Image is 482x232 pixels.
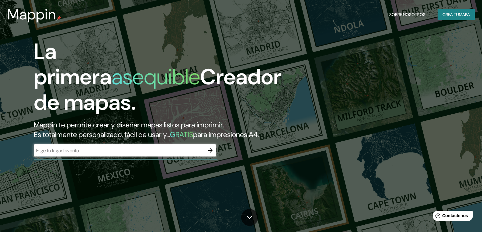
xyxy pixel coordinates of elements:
[56,16,61,21] img: pin de mapeo
[34,130,170,139] font: Es totalmente personalizado, fácil de usar y...
[459,12,470,17] font: mapa
[428,208,475,225] iframe: Lanzador de widgets de ayuda
[34,63,281,116] font: Creador de mapas.
[387,9,428,20] button: Sobre nosotros
[34,147,204,154] input: Elige tu lugar favorito
[389,12,425,17] font: Sobre nosotros
[112,63,200,91] font: asequible
[442,12,459,17] font: Crea tu
[170,130,193,139] font: GRATIS
[7,5,56,24] font: Mappin
[438,9,475,20] button: Crea tumapa
[34,120,224,129] font: Mappin te permite crear y diseñar mapas listos para imprimir.
[34,37,112,91] font: La primera
[193,130,259,139] font: para impresiones A4.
